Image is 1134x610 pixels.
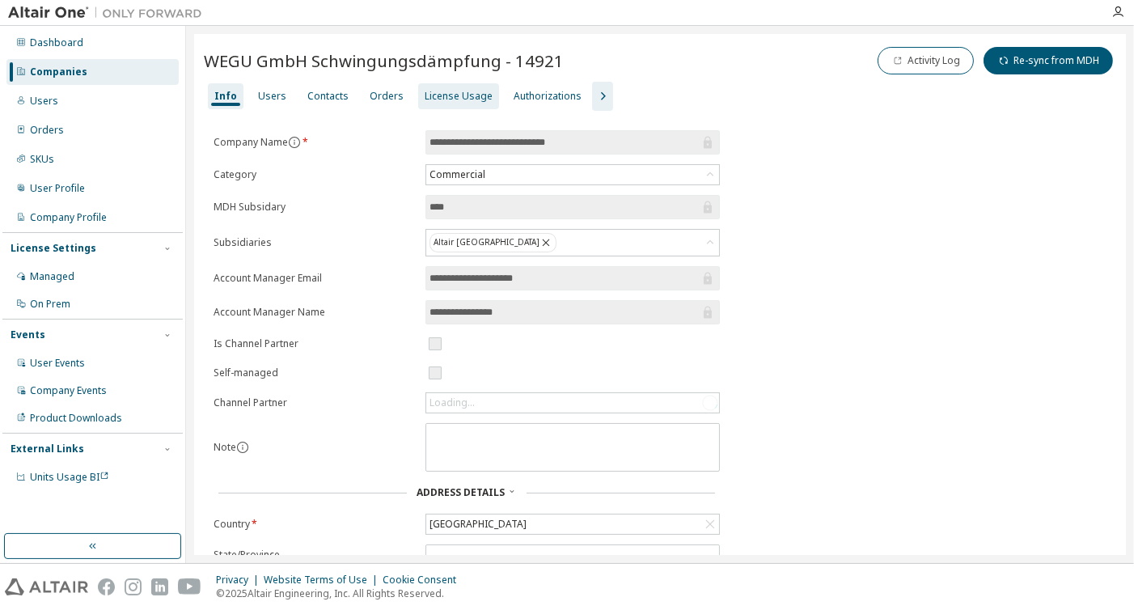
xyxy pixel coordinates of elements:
label: Self-managed [214,366,416,379]
div: Users [30,95,58,108]
div: Altair [GEOGRAPHIC_DATA] [429,233,556,252]
div: On Prem [30,298,70,311]
label: Account Manager Email [214,272,416,285]
div: Company Profile [30,211,107,224]
label: Country [214,518,416,531]
div: Loading... [426,393,719,413]
div: Commercial [426,165,719,184]
div: External Links [11,443,84,455]
button: information [288,136,301,149]
div: Managed [30,270,74,283]
span: Address Details [417,485,505,499]
span: Units Usage BI [30,470,109,484]
div: Dashboard [30,36,83,49]
div: Users [258,90,286,103]
div: License Usage [425,90,493,103]
div: Altair [GEOGRAPHIC_DATA] [426,230,719,256]
div: Company Events [30,384,107,397]
div: Companies [30,66,87,78]
div: Privacy [216,574,264,587]
div: User Profile [30,182,85,195]
div: License Settings [11,242,96,255]
img: youtube.svg [178,578,201,595]
img: Altair One [8,5,210,21]
div: Loading... [429,396,475,409]
div: [GEOGRAPHIC_DATA] [426,515,719,534]
button: information [236,441,249,454]
label: State/Province [214,549,416,561]
div: Contacts [307,90,349,103]
div: Orders [370,90,404,103]
div: Info [214,90,237,103]
label: Company Name [214,136,416,149]
label: Note [214,440,236,454]
button: Activity Log [878,47,974,74]
img: facebook.svg [98,578,115,595]
div: Commercial [427,166,488,184]
img: altair_logo.svg [5,578,88,595]
p: © 2025 Altair Engineering, Inc. All Rights Reserved. [216,587,466,600]
div: Events [11,328,45,341]
label: Subsidiaries [214,236,416,249]
div: [GEOGRAPHIC_DATA] [427,515,529,533]
label: MDH Subsidary [214,201,416,214]
div: User Events [30,357,85,370]
div: SKUs [30,153,54,166]
label: Category [214,168,416,181]
img: linkedin.svg [151,578,168,595]
label: Account Manager Name [214,306,416,319]
div: Orders [30,124,64,137]
label: Is Channel Partner [214,337,416,350]
button: Re-sync from MDH [984,47,1113,74]
div: Cookie Consent [383,574,466,587]
img: instagram.svg [125,578,142,595]
div: Product Downloads [30,412,122,425]
label: Channel Partner [214,396,416,409]
div: Authorizations [514,90,582,103]
span: WEGU GmbH Schwingungsdämpfung - 14921 [204,49,564,72]
div: Website Terms of Use [264,574,383,587]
